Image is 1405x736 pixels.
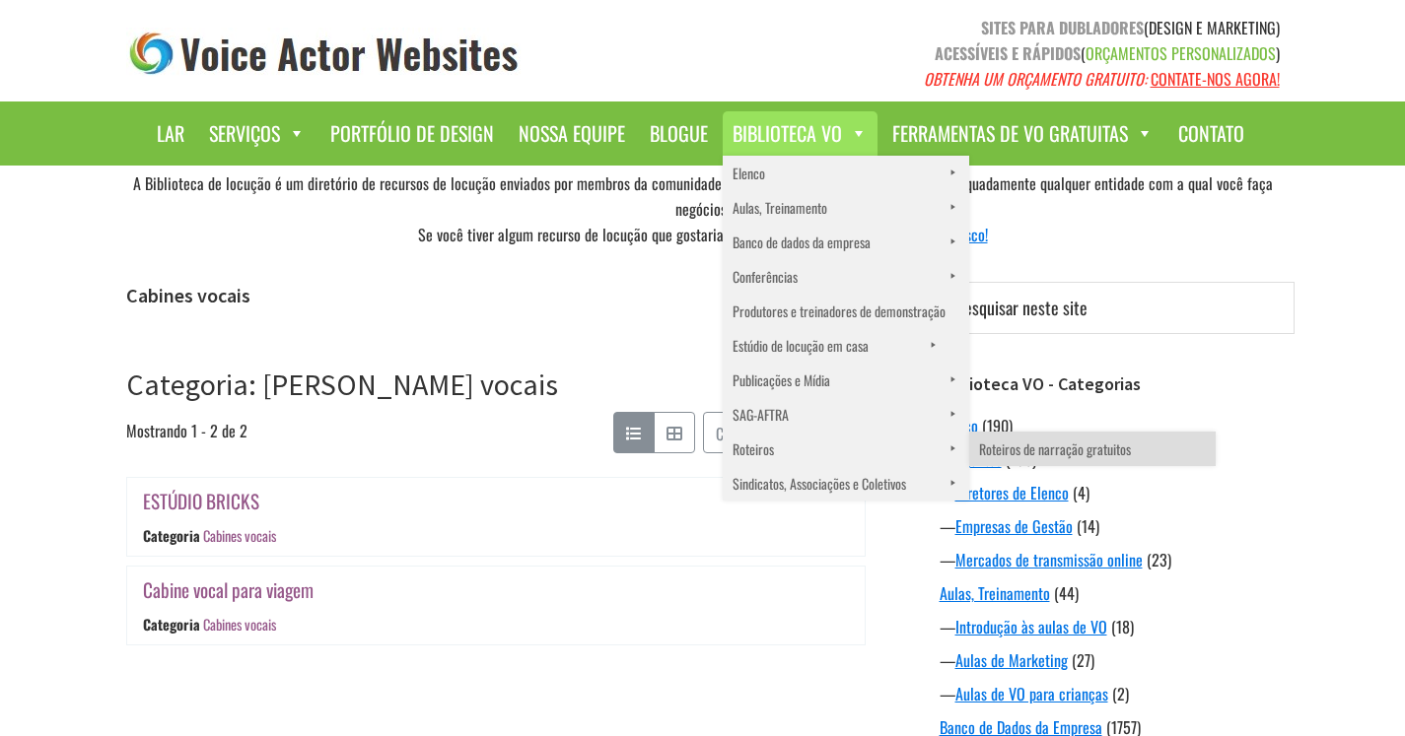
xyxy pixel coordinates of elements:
[1073,481,1089,504] font: (4)
[733,473,906,494] font: Sindicatos, Associações e Coletivos
[940,514,955,538] font: —
[733,266,798,287] font: Conferências
[955,648,1068,672] a: Aulas de Marketing
[733,232,871,252] font: Banco de dados da empresa
[733,118,842,148] font: Biblioteca VO
[882,111,1163,156] a: Ferramentas de VO gratuitas
[979,438,1131,459] font: Roteiros de narração gratuitos
[733,335,869,356] font: Estúdio de locução em casa
[650,118,708,148] font: Blogue
[126,366,558,403] a: Categoria: [PERSON_NAME] vocais
[723,294,969,328] a: Produtores e treinadores de demonstração
[703,412,865,453] button: Classificar por: Título
[1081,41,1086,65] font: (
[126,367,866,675] article: Categoria: Cabines vocais
[723,328,969,363] a: Estúdio de locução em casa
[723,111,878,156] a: Biblioteca VO
[1168,111,1254,156] a: Contato
[1054,581,1079,605] font: (44)
[940,548,955,571] font: —
[202,525,275,546] a: Cabines vocais
[733,197,827,218] font: Aulas, Treinamento
[1077,514,1099,538] font: (14)
[969,432,1216,466] a: Roteiros de narração gratuitos
[1086,41,1276,65] font: ORÇAMENTOS PERSONALIZADOS
[723,156,969,190] a: Elenco
[733,369,830,390] font: Publicações e Mídia
[723,190,969,225] a: Aulas, Treinamento
[1151,67,1280,91] a: CONTATE-NOS AGORA!
[940,682,955,705] font: —
[157,118,184,148] font: Lar
[940,372,1141,395] font: Biblioteca VO - Categorias
[126,419,247,442] font: Mostrando 1 - 2 de 2
[143,525,200,546] font: Categoria
[733,163,765,183] font: Elenco
[209,118,280,148] font: Serviços
[330,118,494,148] font: Portfólio de Design
[509,111,635,156] a: Nossa Equipe
[955,548,1143,571] a: Mercados de transmissão online
[723,259,969,294] a: Conferências
[723,432,969,466] a: Roteiros
[940,615,955,638] font: —
[733,301,946,321] font: Produtores e treinadores de demonstração
[1276,41,1280,65] font: )
[982,414,1013,437] font: (190)
[202,614,275,635] a: Cabines vocais
[733,404,789,425] font: SAG-AFTRA
[1111,615,1134,638] font: (18)
[143,575,314,604] a: Cabine vocal para viagem
[1072,648,1094,672] font: (27)
[924,67,1147,91] font: OBTENHA UM ORÇAMENTO GRATUITO:
[981,16,1144,39] font: SITES PARA DUBLADORES
[940,282,1295,334] input: Pesquisar neste site
[1178,118,1244,148] font: Contato
[1112,682,1129,705] font: (2)
[955,481,1069,504] a: Diretores de Elenco
[940,648,955,672] font: —
[955,615,1107,638] a: Introdução às aulas de VO
[519,118,625,148] font: Nossa Equipe
[143,487,259,515] a: ESTÚDIO BRICKS
[199,111,316,156] a: Serviços
[940,581,1050,605] a: Aulas, Treinamento
[733,438,774,459] font: Roteiros
[418,223,833,246] font: Se você tiver algum recurso de locução que gostaria de ver adicionado,
[640,111,718,156] a: Blogue
[126,283,250,307] font: Cabines vocais
[935,41,1081,65] font: ACESSÍVEIS E RÁPIDOS
[320,111,504,156] a: Portfólio de Design
[955,682,1108,705] a: Aulas de VO para crianças
[723,225,969,259] a: Banco de dados da empresa
[892,118,1128,148] font: Ferramentas de VO gratuitas
[1144,16,1280,39] font: (DESIGN E MARKETING)
[716,423,840,446] font: Classificar por: Título
[723,397,969,432] a: SAG-AFTRA
[133,171,1273,221] font: A Biblioteca de locução é um diretório de recursos de locução enviados por membros da comunidade ...
[723,363,969,397] a: Publicações e Mídia
[126,28,523,80] img: logotipo_de_sites_de_ator_de_voz
[723,466,969,501] a: Sindicatos, Associações e Coletivos
[955,514,1073,538] a: Empresas de Gestão
[147,111,194,156] a: Lar
[1147,548,1171,571] font: (23)
[143,614,200,635] font: Categoria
